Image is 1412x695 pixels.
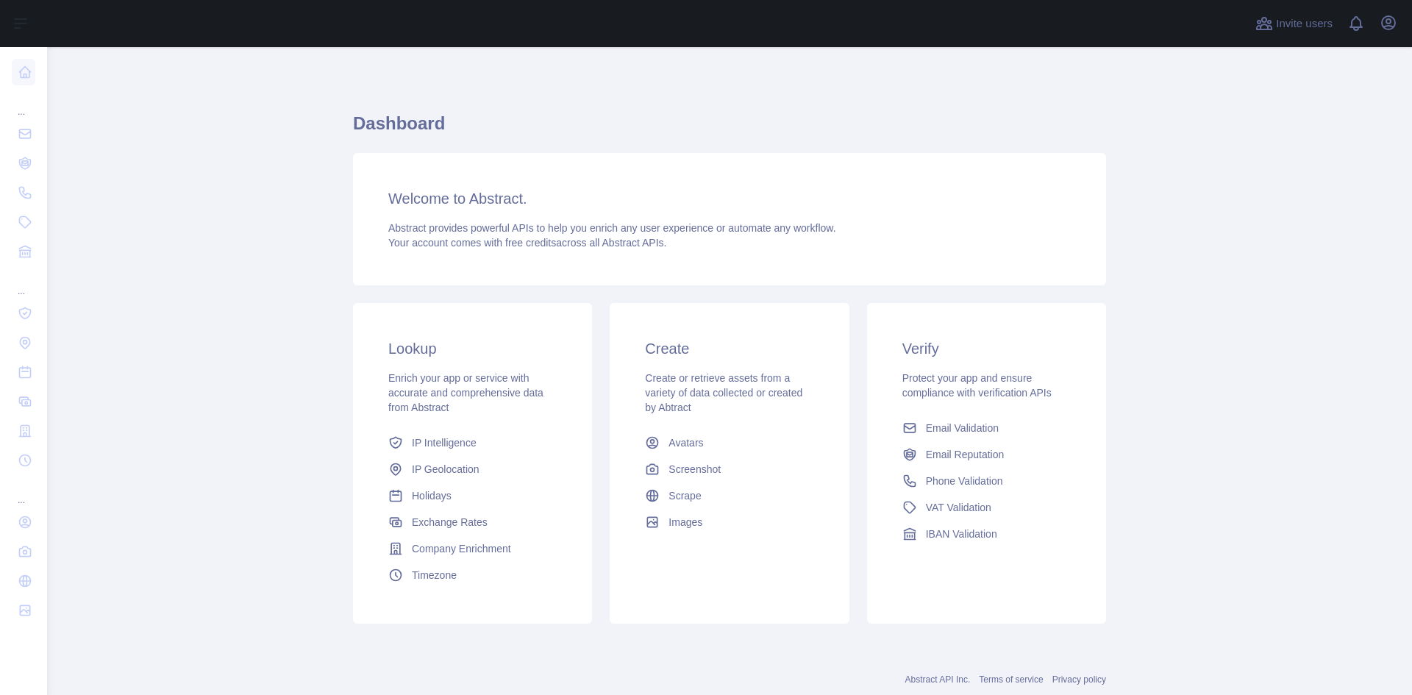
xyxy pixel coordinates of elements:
span: IP Geolocation [412,462,479,477]
a: Screenshot [639,456,819,482]
span: Scrape [668,488,701,503]
span: Email Reputation [926,447,1005,462]
a: Email Reputation [896,441,1077,468]
span: free credits [505,237,556,249]
span: IP Intelligence [412,435,477,450]
a: Images [639,509,819,535]
a: Phone Validation [896,468,1077,494]
div: ... [12,88,35,118]
span: Phone Validation [926,474,1003,488]
a: IBAN Validation [896,521,1077,547]
div: ... [12,268,35,297]
a: Email Validation [896,415,1077,441]
h1: Dashboard [353,112,1106,147]
span: Timezone [412,568,457,582]
a: Terms of service [979,674,1043,685]
a: Abstract API Inc. [905,674,971,685]
span: Screenshot [668,462,721,477]
button: Invite users [1252,12,1336,35]
span: Exchange Rates [412,515,488,530]
span: Images [668,515,702,530]
span: VAT Validation [926,500,991,515]
span: Protect your app and ensure compliance with verification APIs [902,372,1052,399]
a: IP Intelligence [382,430,563,456]
a: IP Geolocation [382,456,563,482]
span: Holidays [412,488,452,503]
span: Company Enrichment [412,541,511,556]
span: Abstract provides powerful APIs to help you enrich any user experience or automate any workflow. [388,222,836,234]
a: Exchange Rates [382,509,563,535]
a: Avatars [639,430,819,456]
span: Avatars [668,435,703,450]
a: Scrape [639,482,819,509]
span: Enrich your app or service with accurate and comprehensive data from Abstract [388,372,543,413]
span: Create or retrieve assets from a variety of data collected or created by Abtract [645,372,802,413]
span: IBAN Validation [926,527,997,541]
h3: Lookup [388,338,557,359]
a: Company Enrichment [382,535,563,562]
h3: Create [645,338,813,359]
a: Holidays [382,482,563,509]
span: Email Validation [926,421,999,435]
div: ... [12,477,35,506]
a: Privacy policy [1052,674,1106,685]
a: Timezone [382,562,563,588]
h3: Welcome to Abstract. [388,188,1071,209]
h3: Verify [902,338,1071,359]
span: Your account comes with across all Abstract APIs. [388,237,666,249]
span: Invite users [1276,15,1333,32]
a: VAT Validation [896,494,1077,521]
